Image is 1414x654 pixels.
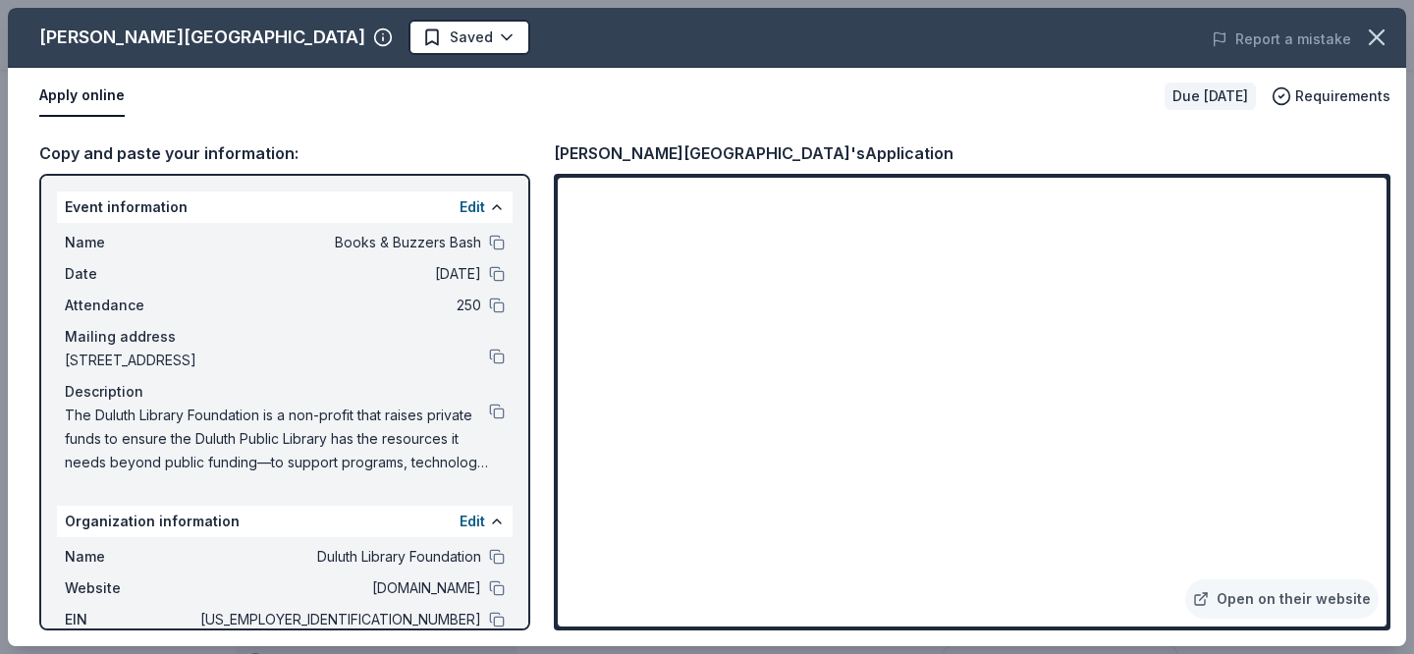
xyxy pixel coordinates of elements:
[65,545,196,569] span: Name
[57,506,513,537] div: Organization information
[554,140,953,166] div: [PERSON_NAME][GEOGRAPHIC_DATA]'s Application
[196,545,481,569] span: Duluth Library Foundation
[39,140,530,166] div: Copy and paste your information:
[408,20,530,55] button: Saved
[196,262,481,286] span: [DATE]
[1165,82,1256,110] div: Due [DATE]
[65,576,196,600] span: Website
[65,325,505,349] div: Mailing address
[39,22,365,53] div: [PERSON_NAME][GEOGRAPHIC_DATA]
[65,380,505,404] div: Description
[65,294,196,317] span: Attendance
[1272,84,1390,108] button: Requirements
[57,191,513,223] div: Event information
[1295,84,1390,108] span: Requirements
[39,76,125,117] button: Apply online
[196,294,481,317] span: 250
[196,231,481,254] span: Books & Buzzers Bash
[65,231,196,254] span: Name
[460,195,485,219] button: Edit
[65,404,489,474] span: The Duluth Library Foundation is a non-profit that raises private funds to ensure the Duluth Publ...
[65,608,196,631] span: EIN
[196,576,481,600] span: [DOMAIN_NAME]
[450,26,493,49] span: Saved
[1212,27,1351,51] button: Report a mistake
[196,608,481,631] span: [US_EMPLOYER_IDENTIFICATION_NUMBER]
[65,262,196,286] span: Date
[460,510,485,533] button: Edit
[65,349,489,372] span: [STREET_ADDRESS]
[1185,579,1379,619] a: Open on their website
